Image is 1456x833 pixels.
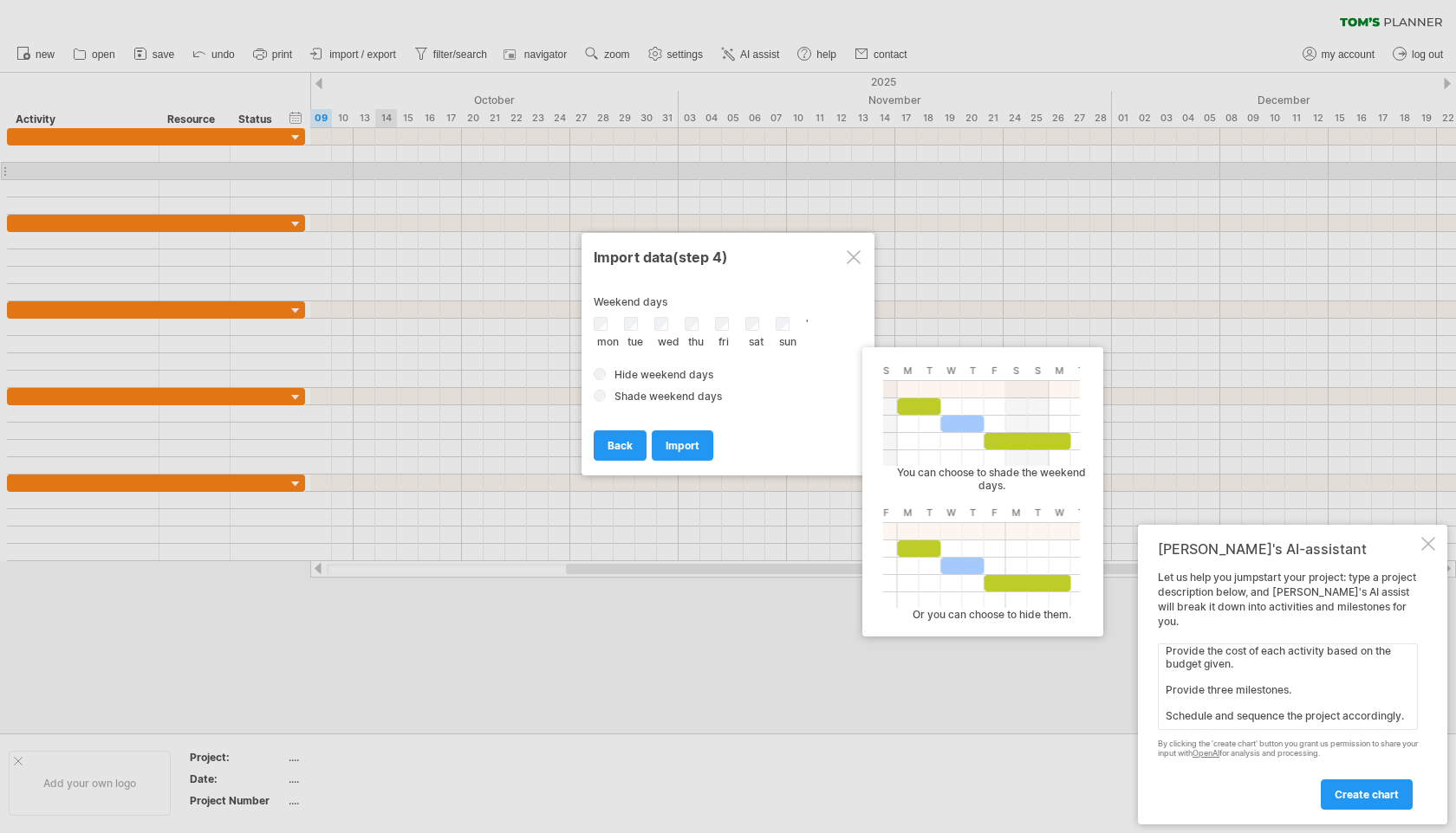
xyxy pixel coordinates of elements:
label: thu [688,335,704,348]
span: Shade weekend days [614,390,722,403]
a: create chart [1321,779,1413,810]
input: Shade weekend days [594,390,606,402]
input: Hide weekend days [594,368,606,380]
a: back [594,430,647,461]
label: tue [627,335,643,348]
span: Hide weekend days [614,368,713,381]
label: sun [779,335,796,348]
span: import [666,439,699,452]
a: OpenAI [1193,748,1219,758]
label: sat [749,335,764,348]
label: fri [718,335,729,348]
span: back [608,439,633,452]
div: By clicking the 'create chart' button you grant us permission to share your input with for analys... [1158,739,1418,759]
span: create chart [1335,788,1399,801]
div: You can choose to shade the weekend days. Or you can choose to hide them. [874,363,1100,621]
div: [PERSON_NAME]'s AI-assistant [1158,540,1418,558]
label: wed [658,335,679,348]
div: Import data [594,241,862,272]
a: import [652,430,713,461]
div: ' [594,317,862,346]
span: Weekend days [594,295,667,308]
span: (step 4) [673,249,728,266]
div: Let us help you jumpstart your project: type a project description below, and [PERSON_NAME]'s AI ... [1158,571,1418,809]
label: mon [597,335,619,348]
